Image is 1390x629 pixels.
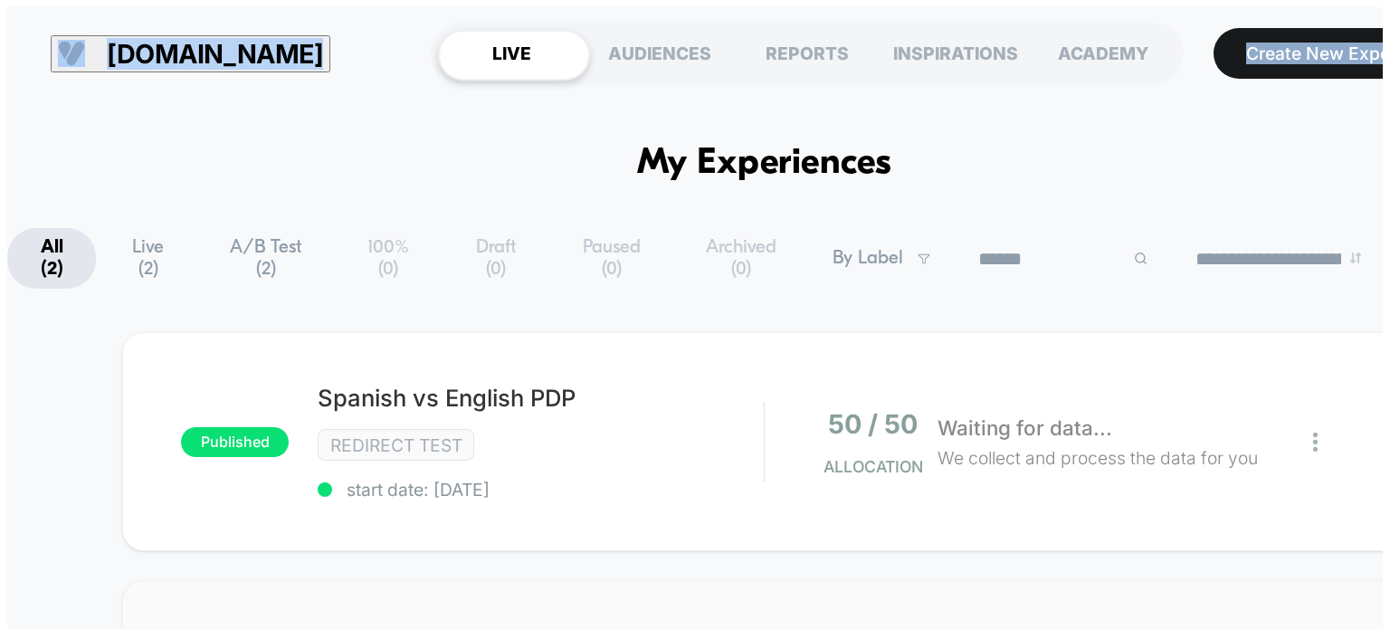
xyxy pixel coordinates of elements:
[181,427,288,457] span: published
[881,30,1029,76] div: INSPIRATIONS
[833,248,903,270] span: By Label
[107,38,323,70] span: [DOMAIN_NAME]
[586,30,734,76] div: AUDIENCES
[7,228,96,289] span: All ( 2 )
[58,40,85,67] img: Visually logo
[828,408,918,440] span: 50 / 50
[200,228,331,289] span: A/B Test ( 2 )
[318,429,475,462] span: Redirect Test
[318,384,763,412] span: Spanish vs English PDP
[938,444,1258,472] span: We collect and process the data for you
[386,300,427,320] div: Current time
[100,228,195,289] span: Live ( 2 )
[275,146,319,189] button: Play, NEW DEMO 2025-VEED.mp4
[462,302,517,319] input: Volume
[14,272,583,289] input: Seek
[318,479,763,500] span: start date: [DATE]
[1029,30,1176,76] div: ACADEMY
[824,457,923,476] span: Allocation
[637,143,891,185] h1: My Experiences
[1350,253,1361,263] img: end
[734,30,881,76] div: REPORTS
[9,296,38,325] button: Play, NEW DEMO 2025-VEED.mp4
[938,412,1112,444] span: Waiting for data...
[51,35,330,72] button: [DOMAIN_NAME]
[438,30,586,76] div: LIVE
[1313,433,1318,452] img: close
